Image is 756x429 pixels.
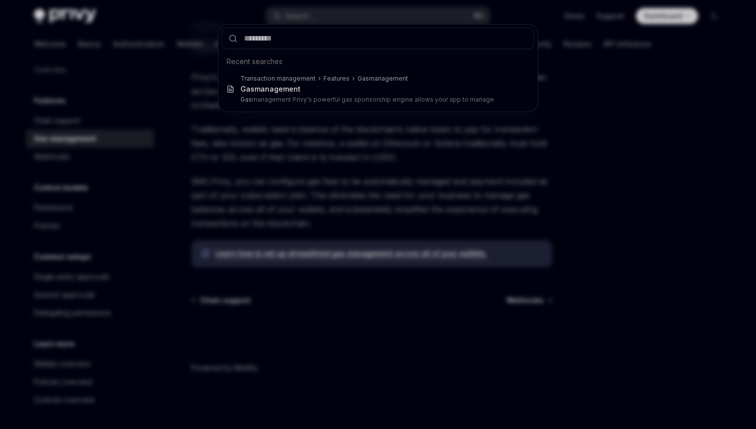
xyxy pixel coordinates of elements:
span: Recent searches [226,57,282,67]
div: Features [323,75,349,83]
b: Gas [240,85,254,93]
div: management [240,85,300,94]
div: Transaction management [240,75,315,83]
div: management [357,75,408,83]
p: management Privy's powerful gas sponsorship engine allows your app to manage [240,96,513,104]
b: Gas [240,96,252,103]
b: Gas [357,75,369,82]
